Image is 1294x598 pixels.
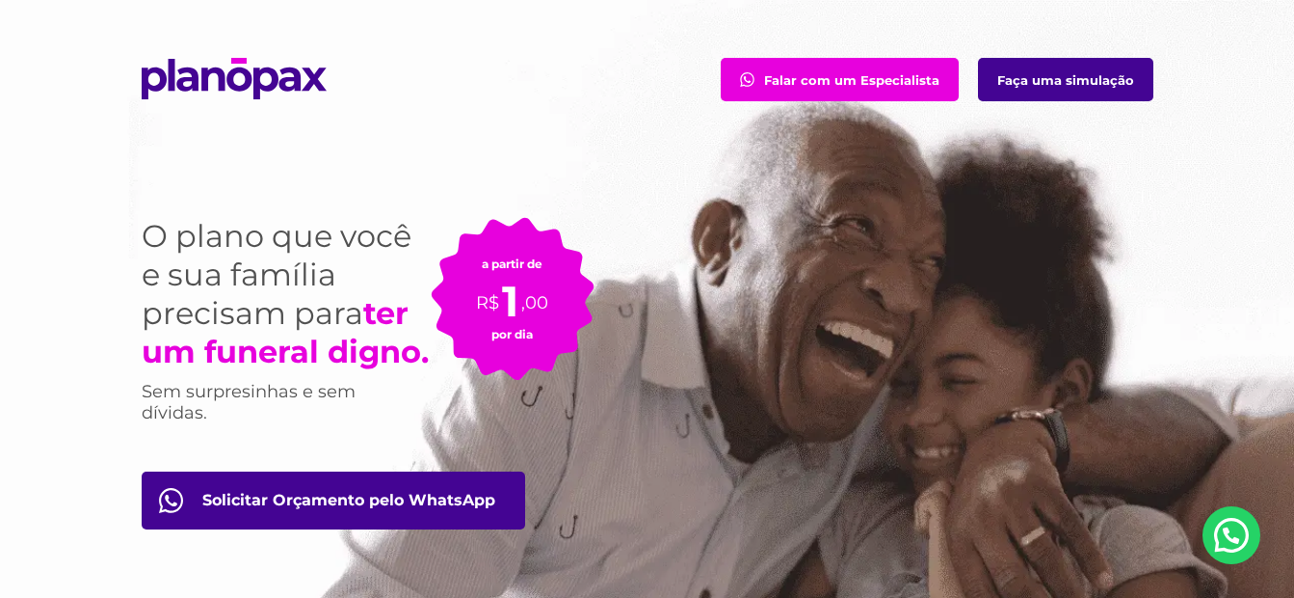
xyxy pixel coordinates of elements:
[482,257,542,271] small: a partir de
[1202,506,1260,564] a: Nosso Whatsapp
[159,488,183,513] img: fale com consultor
[142,58,327,99] img: planopax
[740,72,754,87] img: fale com consultor
[491,327,533,341] small: por dia
[978,58,1153,101] a: Faça uma simulação
[502,275,518,327] span: 1
[142,472,525,530] a: Orçamento pelo WhatsApp btn-orcamento
[476,271,548,315] p: R$ ,00
[721,58,959,101] a: Falar com um Especialista
[142,381,356,423] span: Sem surpresinhas e sem dívidas.
[142,217,431,371] h1: O plano que você e sua família precisam para
[142,294,429,370] strong: ter um funeral digno.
